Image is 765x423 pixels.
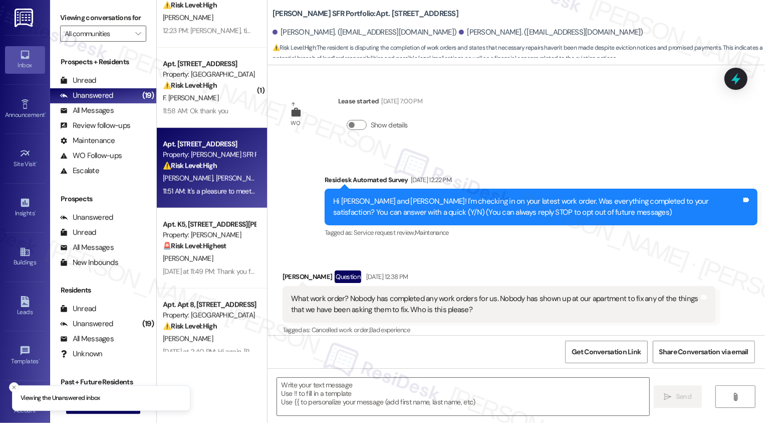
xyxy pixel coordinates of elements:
a: Buildings [5,243,45,270]
div: Residesk Automated Survey [325,175,757,189]
span: [PERSON_NAME] [163,174,216,183]
span: : The resident is disputing the completion of work orders and states that necessary repairs haven... [273,43,765,64]
button: Send [654,385,702,408]
a: Inbox [5,46,45,73]
p: Viewing the Unanswered inbox [21,394,100,403]
input: All communities [65,26,130,42]
div: What work order? Nobody has completed any work orders for us. Nobody has shown up at our apartmen... [291,294,699,315]
label: Show details [371,120,408,130]
span: [PERSON_NAME] [215,174,266,183]
span: • [35,208,36,215]
span: Send [676,391,691,402]
div: Tagged as: [283,323,715,337]
b: [PERSON_NAME] SFR Portfolio: Apt. [STREET_ADDRESS] [273,9,458,19]
span: Service request review , [354,228,415,237]
i:  [135,30,141,38]
div: Lease started [338,96,422,110]
strong: ⚠️ Risk Level: High [273,44,316,52]
div: Property: [GEOGRAPHIC_DATA] [163,69,256,80]
div: Property: [PERSON_NAME] SFR Portfolio [163,150,256,160]
a: Insights • [5,194,45,221]
div: Tagged as: [325,225,757,240]
div: WO [291,118,300,128]
div: [DATE] at 2:40 PM: Hi again, [PERSON_NAME]! [PERSON_NAME] has confirmed that they will adjust the... [163,347,695,356]
span: Bad experience [369,326,410,334]
div: 11:58 AM: Ok thank you [163,106,228,115]
span: • [45,110,46,117]
strong: ⚠️ Risk Level: High [163,161,217,170]
div: Unread [60,304,96,314]
div: Hi [PERSON_NAME] and [PERSON_NAME]! I'm checking in on your latest work order. Was everything com... [333,196,741,218]
div: Unanswered [60,212,113,223]
div: 11:51 AM: It's a pleasure to meet you, [PERSON_NAME]. Thank you for letting me know about the wor... [163,187,671,196]
div: All Messages [60,105,114,116]
img: ResiDesk Logo [15,9,35,27]
div: Apt. [STREET_ADDRESS] [163,139,256,150]
span: [PERSON_NAME] [163,334,213,343]
button: Share Conversation via email [653,341,755,363]
div: All Messages [60,334,114,344]
div: [PERSON_NAME] [283,270,715,287]
div: [DATE] 12:22 PM [408,175,451,185]
strong: ⚠️ Risk Level: High [163,322,217,331]
a: Site Visit • [5,145,45,172]
a: Templates • [5,342,45,369]
div: Unread [60,227,96,238]
div: Apt. Apt 8, [STREET_ADDRESS] [163,300,256,310]
div: Property: [GEOGRAPHIC_DATA] [163,310,256,321]
span: • [39,356,40,363]
div: [DATE] 12:38 PM [364,271,408,282]
span: Maintenance [415,228,449,237]
i:  [732,393,739,401]
div: Unread [60,75,96,86]
label: Viewing conversations for [60,10,146,26]
div: All Messages [60,242,114,253]
span: [PERSON_NAME] [163,13,213,22]
strong: 🚨 Risk Level: Highest [163,241,226,250]
div: Property: [PERSON_NAME] [163,230,256,240]
div: Escalate [60,166,99,176]
a: Leads [5,293,45,320]
span: Cancelled work order , [312,326,369,334]
div: Prospects + Residents [50,57,156,67]
div: Prospects [50,194,156,204]
i:  [664,393,672,401]
div: Question [335,270,361,283]
div: [PERSON_NAME]. ([EMAIL_ADDRESS][DOMAIN_NAME]) [273,27,457,38]
div: Apt. [STREET_ADDRESS] [163,59,256,69]
button: Get Conversation Link [565,341,647,363]
div: Apt. K5, [STREET_ADDRESS][PERSON_NAME] [163,219,256,230]
div: New Inbounds [60,257,118,268]
strong: ⚠️ Risk Level: High [163,81,217,90]
div: Residents [50,285,156,296]
span: • [36,159,38,166]
span: [PERSON_NAME] [163,254,213,263]
div: (19) [140,88,156,103]
span: Share Conversation via email [659,347,748,357]
div: [PERSON_NAME]. ([EMAIL_ADDRESS][DOMAIN_NAME]) [459,27,643,38]
div: Unanswered [60,319,113,329]
button: Close toast [9,382,19,392]
div: WO Follow-ups [60,151,122,161]
div: Past + Future Residents [50,377,156,387]
span: Get Conversation Link [572,347,641,357]
div: [DATE] 7:00 PM [379,96,422,106]
div: Unknown [60,349,103,359]
strong: ⚠️ Risk Level: High [163,1,217,10]
div: (19) [140,316,156,332]
div: Review follow-ups [60,120,130,131]
a: Account [5,391,45,418]
div: Maintenance [60,135,115,146]
span: F. [PERSON_NAME] [163,93,218,102]
div: Unanswered [60,90,113,101]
